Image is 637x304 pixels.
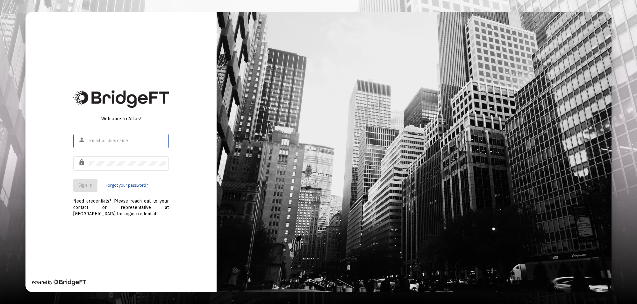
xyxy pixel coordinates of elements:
mat-icon: lock [78,159,86,166]
input: Email or Username [89,138,166,143]
img: Bridge Financial Technology Logo [53,279,86,286]
div: Powered by [32,279,86,286]
button: Sign In [73,179,97,192]
img: Bridge Financial Technology Logo [73,90,169,108]
mat-icon: person [78,136,86,144]
span: Sign In [78,183,92,188]
div: Welcome to Atlas! [73,115,169,122]
div: Need credentials? Please reach out to your contact or representative at [GEOGRAPHIC_DATA] for log... [73,192,169,217]
a: Forgot your password? [106,182,148,189]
